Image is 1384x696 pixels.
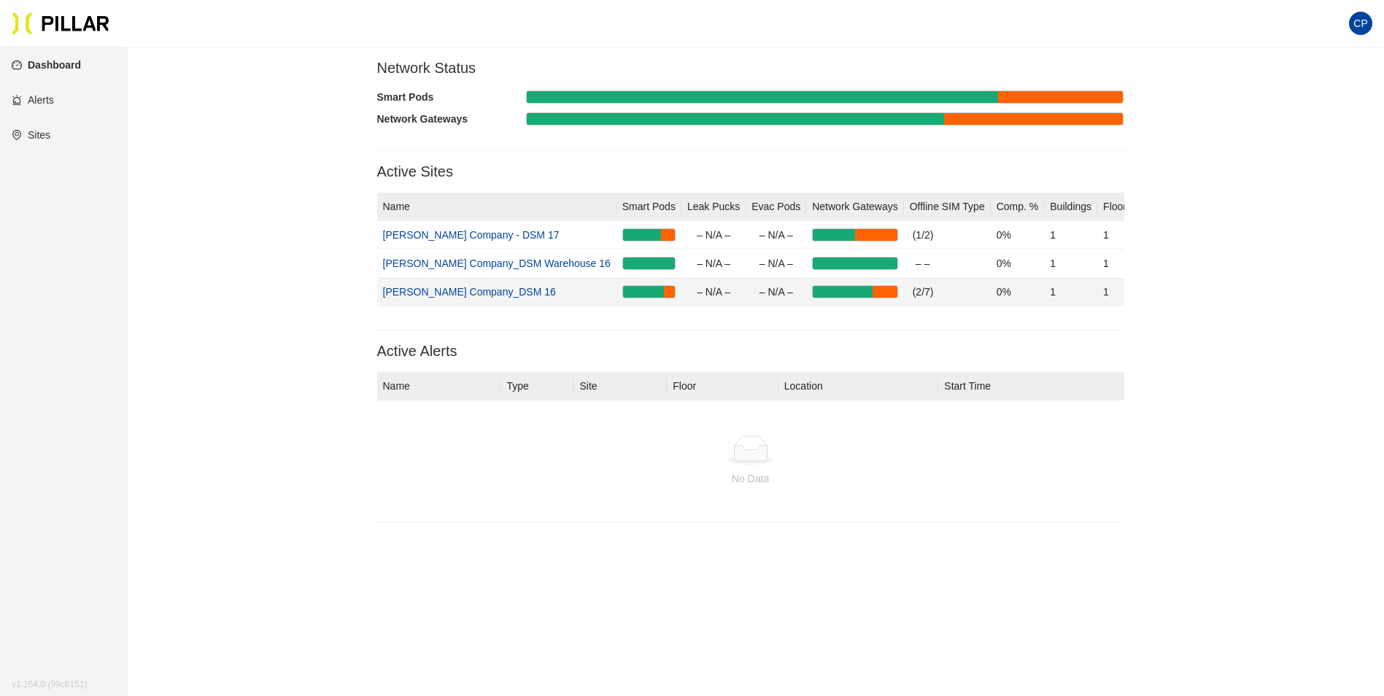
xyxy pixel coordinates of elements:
[687,284,740,300] div: – N/A –
[751,227,800,243] div: – N/A –
[1353,12,1367,35] span: CP
[687,227,740,243] div: – N/A –
[1097,221,1137,250] td: 1
[681,193,746,221] th: Leak Pucks
[913,229,934,241] span: (1/2)
[991,221,1045,250] td: 0%
[616,193,681,221] th: Smart Pods
[746,193,806,221] th: Evac Pods
[377,89,527,105] div: Smart Pods
[991,193,1045,221] th: Comp. %
[383,286,556,298] a: [PERSON_NAME] Company_DSM 16
[916,255,985,271] div: – –
[500,372,573,401] th: Type
[377,111,527,127] div: Network Gateways
[12,12,109,35] img: Pillar Technologies
[573,372,667,401] th: Site
[377,59,1124,77] h3: Network Status
[751,255,800,271] div: – N/A –
[1044,221,1097,250] td: 1
[12,94,54,106] a: alertAlerts
[1097,278,1137,306] td: 1
[12,129,50,141] a: environmentSites
[1044,278,1097,306] td: 1
[778,372,939,401] th: Location
[377,163,1124,181] h3: Active Sites
[1044,250,1097,278] td: 1
[383,229,560,241] a: [PERSON_NAME] Company - DSM 17
[389,471,1113,487] div: No Data
[751,284,800,300] div: – N/A –
[377,372,501,401] th: Name
[377,342,1124,360] h3: Active Alerts
[991,250,1045,278] td: 0%
[12,59,81,71] a: dashboardDashboard
[687,255,740,271] div: – N/A –
[667,372,778,401] th: Floor
[383,258,611,269] a: [PERSON_NAME] Company_DSM Warehouse 16
[377,193,616,221] th: Name
[1097,193,1137,221] th: Floors
[1044,193,1097,221] th: Buildings
[913,286,934,298] span: (2/7)
[904,193,991,221] th: Offline SIM Type
[806,193,903,221] th: Network Gateways
[991,278,1045,306] td: 0%
[938,372,1124,401] th: Start Time
[1097,250,1137,278] td: 1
